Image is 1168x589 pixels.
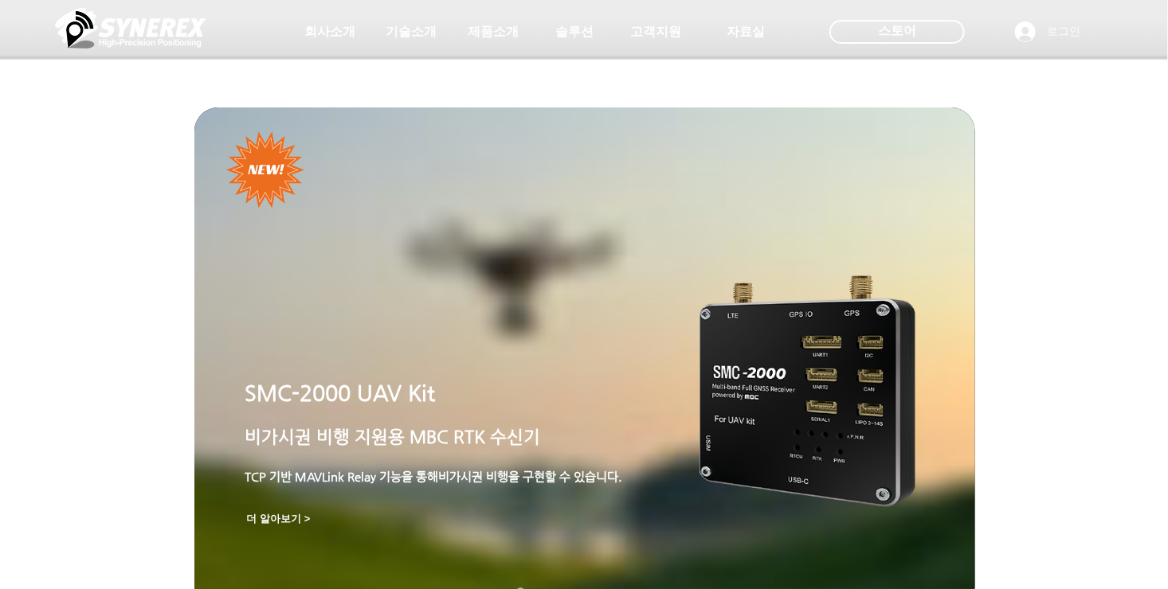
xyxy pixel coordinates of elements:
[829,20,965,44] div: 스토어
[245,427,388,447] span: 비가시권 비행 지원
[55,4,206,52] img: 씨너렉스_White_simbol_대지 1.png
[1041,24,1086,40] span: 로그인
[700,275,915,507] img: smc-2000.png
[555,24,594,41] span: 솔루션
[727,24,765,41] span: 자료실
[290,16,370,48] a: 회사소개
[304,24,355,41] span: 회사소개
[247,512,311,526] span: 더 알아보기 >
[245,380,435,405] span: SMC-2000 UAV Kit
[453,16,533,48] a: 제품소개
[878,22,916,40] span: 스토어
[245,470,622,483] span: 비가시권 비행을 구현할 수 있습니다.
[616,16,696,48] a: 고객지원
[630,24,681,41] span: 고객지원
[1004,17,1092,47] button: 로그인
[386,24,437,41] span: 기술소개
[468,24,519,41] span: 제품소개
[985,521,1168,589] iframe: Wix Chat
[388,427,540,447] span: 용 MBC RTK 수신기
[371,16,451,48] a: 기술소개
[241,509,316,529] a: 더 알아보기 >
[706,16,786,48] a: 자료실
[245,470,438,483] span: TCP 기반 MAVLink Relay 기능을 통해
[535,16,614,48] a: 솔루션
